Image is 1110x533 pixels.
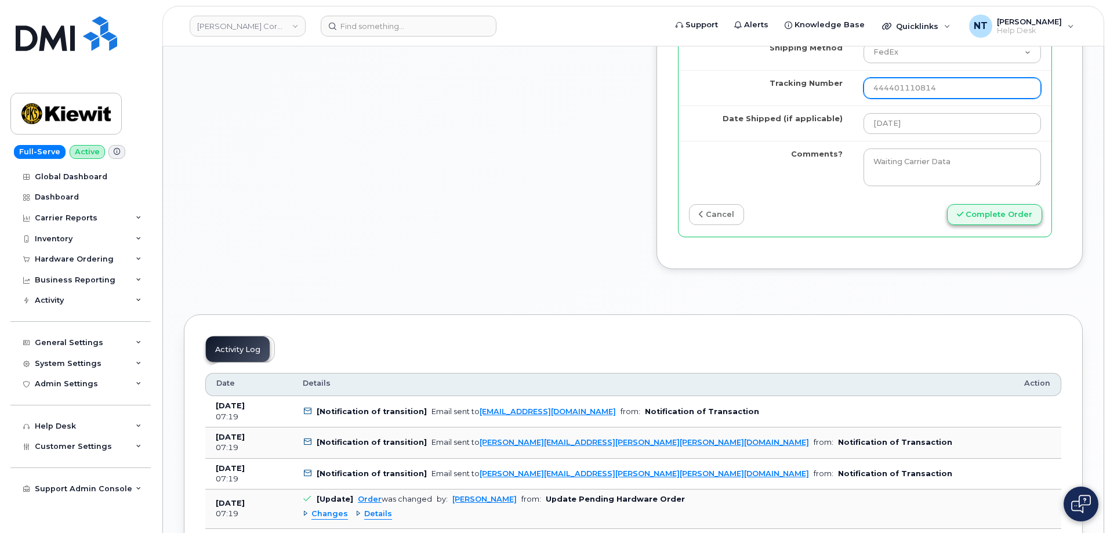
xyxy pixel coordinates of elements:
label: Comments? [791,148,843,159]
div: 07:19 [216,443,282,453]
a: [PERSON_NAME][EMAIL_ADDRESS][PERSON_NAME][PERSON_NAME][DOMAIN_NAME] [480,438,809,447]
span: Quicklinks [896,21,938,31]
span: Knowledge Base [795,19,865,31]
label: Tracking Number [770,78,843,89]
b: [Notification of transition] [317,438,427,447]
div: 07:19 [216,509,282,519]
a: Alerts [726,13,777,37]
span: from: [814,469,833,478]
a: [PERSON_NAME] [452,495,517,503]
span: Support [685,19,718,31]
b: Notification of Transaction [645,407,759,416]
a: cancel [689,204,744,226]
b: [DATE] [216,499,245,507]
div: Quicklinks [874,14,959,38]
div: Nicholas Taylor [961,14,1082,38]
a: [EMAIL_ADDRESS][DOMAIN_NAME] [480,407,616,416]
span: from: [814,438,833,447]
span: Changes [311,509,348,520]
span: NT [974,19,988,33]
label: Date Shipped (if applicable) [723,113,843,124]
b: Notification of Transaction [838,469,952,478]
b: [Notification of transition] [317,469,427,478]
span: [PERSON_NAME] [997,17,1062,26]
b: [DATE] [216,433,245,441]
a: Kiewit Corporation [190,16,306,37]
b: [Update] [317,495,353,503]
input: Find something... [321,16,496,37]
div: Email sent to [431,469,809,478]
a: Order [358,495,382,503]
th: Action [1014,373,1061,396]
span: Details [364,509,392,520]
span: from: [521,495,541,503]
button: Complete Order [947,204,1042,226]
a: Knowledge Base [777,13,873,37]
b: Notification of Transaction [838,438,952,447]
b: Update Pending Hardware Order [546,495,685,503]
div: Email sent to [431,407,616,416]
div: was changed [358,495,432,503]
span: Alerts [744,19,768,31]
span: Help Desk [997,26,1062,35]
a: Support [668,13,726,37]
div: 07:19 [216,412,282,422]
textarea: Waiting Carrier Data [864,148,1041,187]
div: 07:19 [216,474,282,484]
span: from: [621,407,640,416]
a: [PERSON_NAME][EMAIL_ADDRESS][PERSON_NAME][PERSON_NAME][DOMAIN_NAME] [480,469,809,478]
b: [DATE] [216,464,245,473]
img: Open chat [1071,495,1091,513]
span: by: [437,495,448,503]
span: Details [303,378,331,389]
b: [DATE] [216,401,245,410]
div: Email sent to [431,438,809,447]
b: [Notification of transition] [317,407,427,416]
span: Date [216,378,235,389]
label: Shipping Method [770,42,843,53]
